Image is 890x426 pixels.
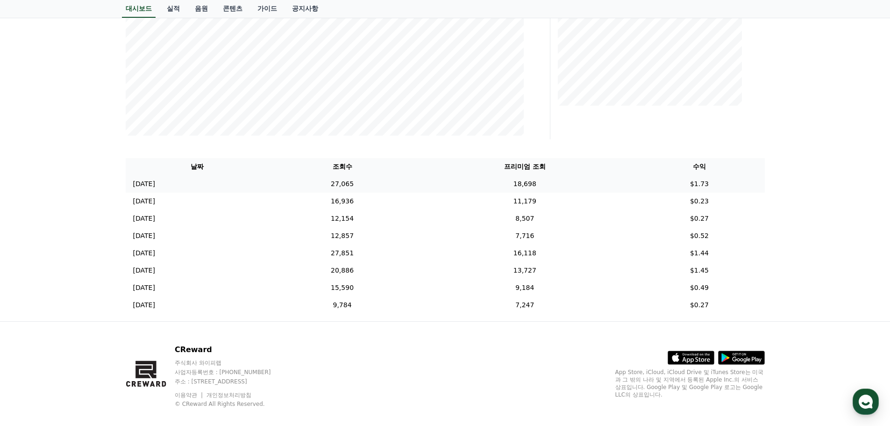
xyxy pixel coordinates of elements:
[133,196,155,206] p: [DATE]
[634,262,764,279] td: $1.45
[126,158,269,175] th: 날짜
[415,296,634,314] td: 7,247
[415,279,634,296] td: 9,184
[269,210,416,227] td: 12,154
[634,279,764,296] td: $0.49
[175,400,289,408] p: © CReward All Rights Reserved.
[415,245,634,262] td: 16,118
[269,175,416,193] td: 27,065
[415,158,634,175] th: 프리미엄 조회
[634,227,764,245] td: $0.52
[85,311,97,318] span: 대화
[133,300,155,310] p: [DATE]
[634,158,764,175] th: 수익
[634,210,764,227] td: $0.27
[3,296,62,320] a: 홈
[634,193,764,210] td: $0.23
[133,283,155,293] p: [DATE]
[415,210,634,227] td: 8,507
[415,262,634,279] td: 13,727
[121,296,179,320] a: 설정
[269,158,416,175] th: 조회수
[133,248,155,258] p: [DATE]
[415,227,634,245] td: 7,716
[175,344,289,355] p: CReward
[269,279,416,296] td: 15,590
[133,266,155,275] p: [DATE]
[133,179,155,189] p: [DATE]
[634,296,764,314] td: $0.27
[133,214,155,224] p: [DATE]
[29,310,35,318] span: 홈
[175,392,204,398] a: 이용약관
[144,310,156,318] span: 설정
[62,296,121,320] a: 대화
[269,296,416,314] td: 9,784
[175,368,289,376] p: 사업자등록번호 : [PHONE_NUMBER]
[415,175,634,193] td: 18,698
[269,262,416,279] td: 20,886
[634,175,764,193] td: $1.73
[175,359,289,367] p: 주식회사 와이피랩
[415,193,634,210] td: 11,179
[206,392,251,398] a: 개인정보처리방침
[634,245,764,262] td: $1.44
[269,227,416,245] td: 12,857
[615,368,765,398] p: App Store, iCloud, iCloud Drive 및 iTunes Store는 미국과 그 밖의 나라 및 지역에서 등록된 Apple Inc.의 서비스 상표입니다. Goo...
[269,193,416,210] td: 16,936
[133,231,155,241] p: [DATE]
[175,378,289,385] p: 주소 : [STREET_ADDRESS]
[269,245,416,262] td: 27,851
